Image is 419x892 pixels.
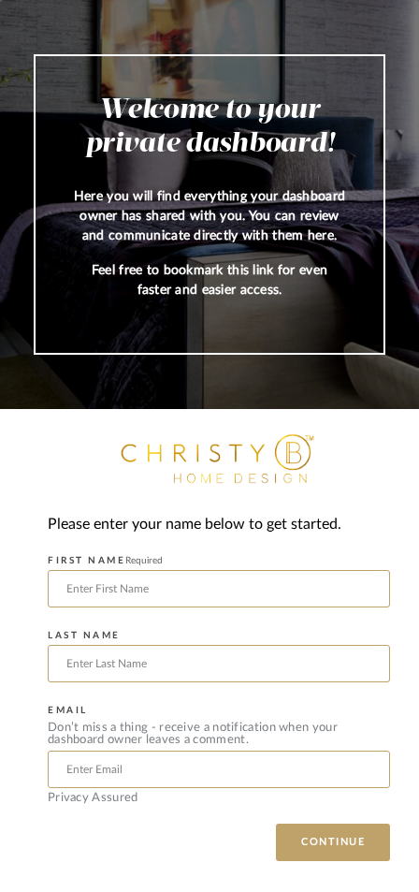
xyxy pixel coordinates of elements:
span: Required [125,556,163,565]
input: Enter Email [48,751,390,788]
div: Please enter your name below to get started. [48,512,390,537]
div: Don’t miss a thing - receive a notification when your dashboard owner leaves a comment. [48,722,390,746]
h2: Welcome to your private dashboard! [73,94,346,161]
div: Privacy Assured [48,792,390,804]
label: EMAIL [48,705,88,716]
input: Enter Last Name [48,645,390,682]
label: FIRST NAME [48,555,163,566]
input: Enter First Name [48,570,390,607]
button: CONTINUE [276,824,390,861]
p: Feel free to bookmark this link for even faster and easier access. [73,261,346,300]
p: Here you will find everything your dashboard owner has shared with you. You can review and commun... [73,187,346,246]
label: LAST NAME [48,630,121,641]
